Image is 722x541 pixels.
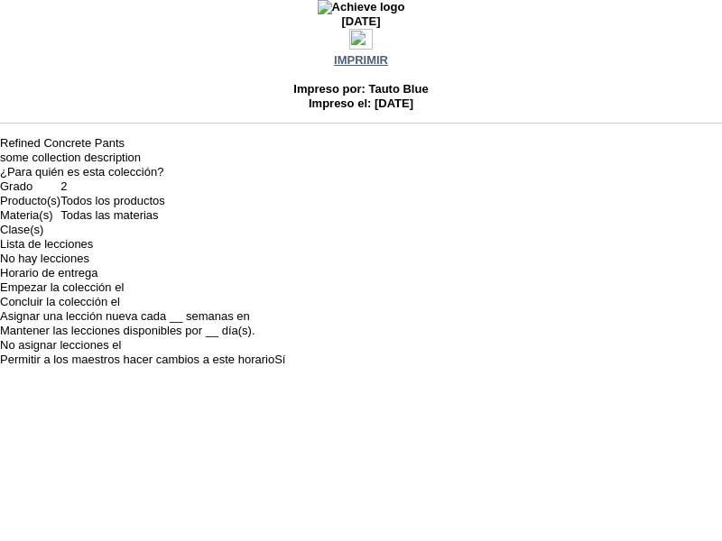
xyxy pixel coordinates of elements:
[60,179,165,194] td: 2
[60,194,165,208] td: Todos los productos
[334,53,388,67] a: IMPRIMIR
[274,353,285,367] td: Sí
[60,208,165,223] td: Todas las materias
[349,29,373,50] img: print.gif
